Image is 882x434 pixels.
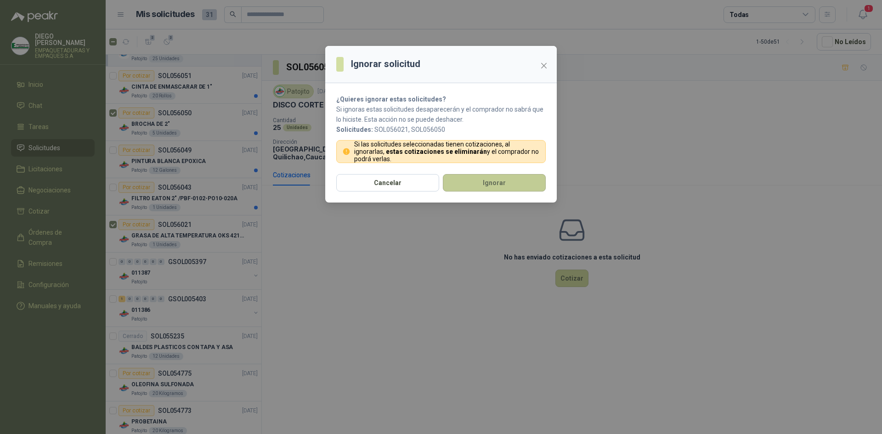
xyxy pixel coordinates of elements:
[443,174,546,192] button: Ignorar
[354,141,540,163] p: Si las solicitudes seleccionadas tienen cotizaciones, al ignorarlas, y el comprador no podrá verlas.
[336,104,546,124] p: Si ignoras estas solicitudes desaparecerán y el comprador no sabrá que lo hiciste. Esta acción no...
[336,124,546,135] p: SOL056021, SOL056050
[336,126,373,133] b: Solicitudes:
[540,62,548,69] span: close
[351,57,420,71] h3: Ignorar solicitud
[336,174,439,192] button: Cancelar
[537,58,551,73] button: Close
[386,148,487,155] strong: estas cotizaciones se eliminarán
[336,96,446,103] strong: ¿Quieres ignorar estas solicitudes?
